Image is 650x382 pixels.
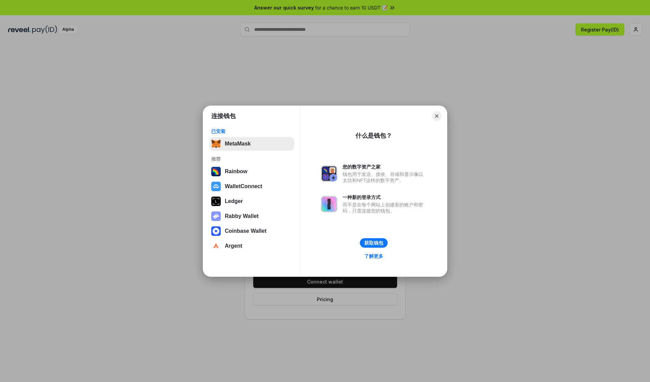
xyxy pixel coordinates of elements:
[209,137,294,151] button: MetaMask
[211,226,221,236] img: svg+xml,%3Csvg%20width%3D%2228%22%20height%3D%2228%22%20viewBox%3D%220%200%2028%2028%22%20fill%3D...
[211,197,221,206] img: svg+xml,%3Csvg%20xmlns%3D%22http%3A%2F%2Fwww.w3.org%2F2000%2Fsvg%22%20width%3D%2228%22%20height%3...
[343,202,427,214] div: 而不是在每个网站上创建新的账户和密码，只需连接您的钱包。
[321,165,337,182] img: svg+xml,%3Csvg%20xmlns%3D%22http%3A%2F%2Fwww.w3.org%2F2000%2Fsvg%22%20fill%3D%22none%22%20viewBox...
[211,241,221,251] img: svg+xml,%3Csvg%20width%3D%2228%22%20height%3D%2228%22%20viewBox%3D%220%200%2028%2028%22%20fill%3D...
[364,240,383,246] div: 获取钱包
[209,209,294,223] button: Rabby Wallet
[360,252,387,261] a: 了解更多
[225,228,266,234] div: Coinbase Wallet
[209,195,294,208] button: Ledger
[211,167,221,176] img: svg+xml,%3Csvg%20width%3D%22120%22%20height%3D%22120%22%20viewBox%3D%220%200%20120%20120%22%20fil...
[211,128,292,134] div: 已安装
[355,132,392,140] div: 什么是钱包？
[225,183,262,189] div: WalletConnect
[343,171,427,183] div: 钱包用于发送、接收、存储和显示像以太坊和NFT这样的数字资产。
[360,238,388,248] button: 获取钱包
[211,139,221,149] img: svg+xml,%3Csvg%20fill%3D%22none%22%20height%3D%2233%22%20viewBox%3D%220%200%2035%2033%22%20width%...
[225,198,243,204] div: Ledger
[321,196,337,212] img: svg+xml,%3Csvg%20xmlns%3D%22http%3A%2F%2Fwww.w3.org%2F2000%2Fsvg%22%20fill%3D%22none%22%20viewBox...
[364,253,383,259] div: 了解更多
[209,180,294,193] button: WalletConnect
[343,194,427,200] div: 一种新的登录方式
[211,112,236,120] h1: 连接钱包
[343,164,427,170] div: 您的数字资产之家
[209,165,294,178] button: Rainbow
[225,243,242,249] div: Argent
[211,211,221,221] img: svg+xml,%3Csvg%20xmlns%3D%22http%3A%2F%2Fwww.w3.org%2F2000%2Fsvg%22%20fill%3D%22none%22%20viewBox...
[209,239,294,253] button: Argent
[211,156,292,162] div: 推荐
[225,213,259,219] div: Rabby Wallet
[225,168,247,175] div: Rainbow
[211,182,221,191] img: svg+xml,%3Csvg%20width%3D%2228%22%20height%3D%2228%22%20viewBox%3D%220%200%2028%2028%22%20fill%3D...
[225,141,251,147] div: MetaMask
[432,111,441,121] button: Close
[209,224,294,238] button: Coinbase Wallet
